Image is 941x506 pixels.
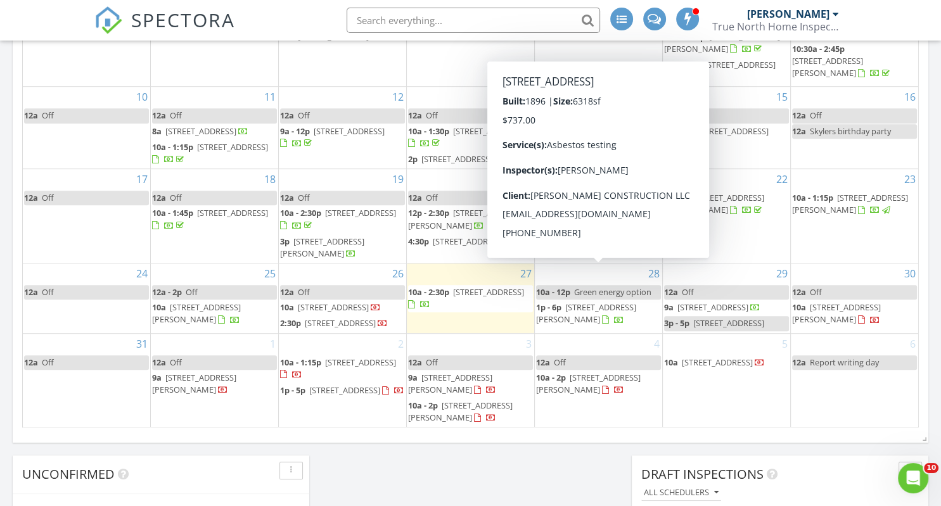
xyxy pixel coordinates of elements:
[408,357,422,368] span: 12a
[453,286,524,298] span: [STREET_ADDRESS]
[536,125,566,137] span: 10a - 1p
[408,398,533,426] a: 10a - 2p [STREET_ADDRESS][PERSON_NAME]
[280,124,405,151] a: 9a - 12p [STREET_ADDRESS]
[433,236,504,247] span: [STREET_ADDRESS]
[280,286,294,298] span: 12a
[280,110,294,121] span: 12a
[536,370,661,398] a: 10a - 2p [STREET_ADDRESS][PERSON_NAME]
[646,169,662,189] a: Go to August 21, 2025
[682,110,694,121] span: Off
[792,125,806,137] span: 12a
[536,207,557,218] span: 2:30p
[151,263,279,334] td: Go to August 25, 2025
[536,372,566,383] span: 10a - 2p
[347,8,600,33] input: Search everything...
[170,192,182,203] span: Off
[280,125,310,137] span: 9a - 12p
[790,169,918,263] td: Go to August 23, 2025
[170,110,182,121] span: Off
[325,357,396,368] span: [STREET_ADDRESS]
[42,357,54,368] span: Off
[408,400,438,411] span: 10a - 2p
[267,334,278,354] a: Go to September 1, 2025
[298,110,310,121] span: Off
[152,140,277,167] a: 10a - 1:15p [STREET_ADDRESS]
[390,263,406,284] a: Go to August 26, 2025
[586,192,656,203] span: [STREET_ADDRESS]
[536,192,582,203] span: 10a - 12:30p
[651,334,662,354] a: Go to September 4, 2025
[280,317,301,329] span: 2:30p
[536,372,641,395] span: [STREET_ADDRESS][PERSON_NAME]
[646,87,662,107] a: Go to August 14, 2025
[152,141,193,153] span: 10a - 1:15p
[279,87,407,169] td: Go to August 12, 2025
[280,301,294,313] span: 10a
[641,484,721,502] button: All schedulers
[518,169,534,189] a: Go to August 20, 2025
[534,333,662,427] td: Go to September 4, 2025
[664,58,789,85] a: 1:30p - 6p [STREET_ADDRESS]
[792,301,881,325] span: [STREET_ADDRESS][PERSON_NAME]
[280,236,364,259] span: [STREET_ADDRESS][PERSON_NAME]
[408,124,533,151] a: 10a - 1:30p [STREET_ADDRESS]
[408,286,449,298] span: 10a - 2:30p
[407,169,535,263] td: Go to August 20, 2025
[426,192,438,203] span: Off
[152,192,166,203] span: 12a
[152,357,166,368] span: 12a
[536,286,570,298] span: 10a - 12p
[24,110,38,121] span: 12a
[536,372,641,395] a: 10a - 2p [STREET_ADDRESS][PERSON_NAME]
[574,286,651,298] span: Green energy option
[280,207,396,231] a: 10a - 2:30p [STREET_ADDRESS]
[152,207,193,218] span: 10a - 1:45p
[280,236,364,259] a: 3p [STREET_ADDRESS][PERSON_NAME]
[280,234,405,262] a: 3p [STREET_ADDRESS][PERSON_NAME]
[902,87,918,107] a: Go to August 16, 2025
[534,263,662,334] td: Go to August 28, 2025
[152,372,162,383] span: 9a
[810,357,879,368] span: Report writing day
[536,301,636,325] a: 1p - 6p [STREET_ADDRESS][PERSON_NAME]
[682,286,694,298] span: Off
[747,8,829,20] div: [PERSON_NAME]
[664,30,789,57] a: 10a - 1:30p [STREET_ADDRESS][PERSON_NAME]
[152,301,241,325] span: [STREET_ADDRESS][PERSON_NAME]
[693,317,764,329] span: [STREET_ADDRESS]
[390,169,406,189] a: Go to August 19, 2025
[298,301,369,313] span: [STREET_ADDRESS]
[902,169,918,189] a: Go to August 23, 2025
[24,192,38,203] span: 12a
[151,333,279,427] td: Go to September 1, 2025
[662,87,790,169] td: Go to August 15, 2025
[536,192,658,203] a: 10a - 12:30p [STREET_ADDRESS]
[554,110,566,121] span: Off
[186,286,198,298] span: Off
[536,110,550,121] span: 12a
[664,59,776,82] a: 1:30p - 6p [STREET_ADDRESS]
[309,384,380,396] span: [STREET_ADDRESS]
[536,224,557,235] span: 4:30p
[262,87,278,107] a: Go to August 11, 2025
[644,488,719,497] div: All schedulers
[774,263,790,284] a: Go to August 29, 2025
[790,333,918,427] td: Go to September 6, 2025
[792,192,833,203] span: 10a - 1:15p
[23,87,151,169] td: Go to August 10, 2025
[664,192,689,203] span: 9a - 1p
[536,124,661,151] a: 10a - 1p [STREET_ADDRESS][PERSON_NAME]
[152,300,277,327] a: 10a [STREET_ADDRESS][PERSON_NAME]
[280,383,405,398] a: 1p - 5p [STREET_ADDRESS]
[152,206,277,233] a: 10a - 1:45p [STREET_ADDRESS]
[280,300,405,315] a: 10a [STREET_ADDRESS]
[152,207,268,231] a: 10a - 1:45p [STREET_ADDRESS]
[134,87,150,107] a: Go to August 10, 2025
[426,110,438,121] span: Off
[536,224,632,247] a: 4:30p [STREET_ADDRESS][PERSON_NAME]
[408,236,516,247] a: 4:30p [STREET_ADDRESS]
[262,263,278,284] a: Go to August 25, 2025
[792,43,845,54] span: 10:30a - 2:45p
[705,59,776,70] span: [STREET_ADDRESS]
[280,316,405,331] a: 2:30p [STREET_ADDRESS]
